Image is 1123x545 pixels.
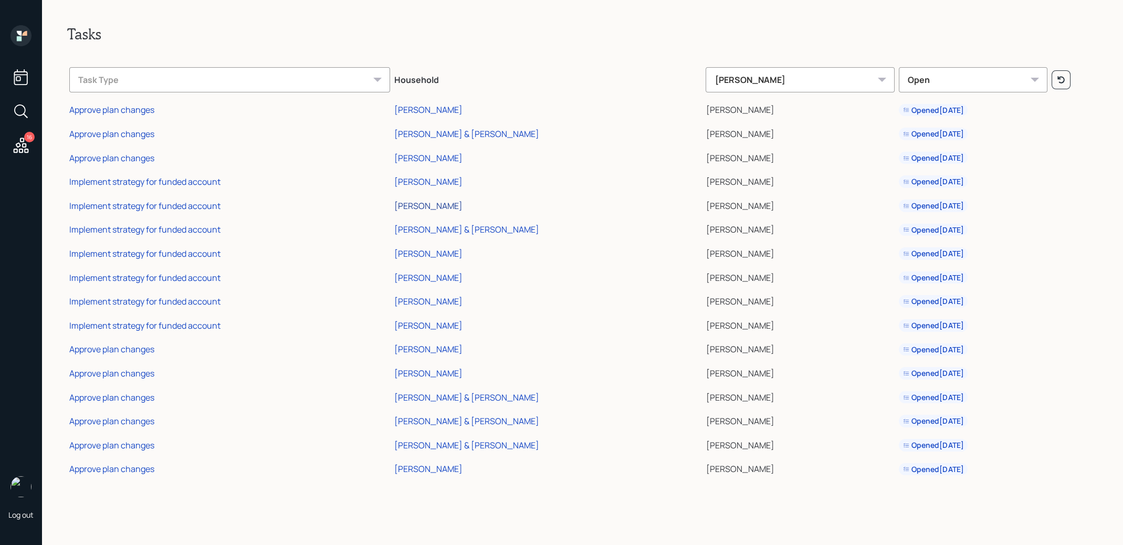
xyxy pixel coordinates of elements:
div: [PERSON_NAME] [394,343,463,355]
div: Approve plan changes [69,415,154,427]
div: [PERSON_NAME] [394,176,463,187]
div: Implement strategy for funded account [69,176,221,187]
div: Opened [DATE] [903,248,963,259]
div: Implement strategy for funded account [69,272,221,284]
div: Approve plan changes [69,128,154,140]
div: Opened [DATE] [903,440,963,450]
td: [PERSON_NAME] [704,407,897,432]
div: Approve plan changes [69,439,154,451]
div: [PERSON_NAME] & [PERSON_NAME] [394,415,539,427]
div: Approve plan changes [69,368,154,379]
div: Opened [DATE] [903,320,963,331]
div: Approve plan changes [69,104,154,116]
td: [PERSON_NAME] [704,192,897,216]
div: Implement strategy for funded account [69,320,221,331]
div: Log out [8,510,34,520]
div: [PERSON_NAME] [706,67,895,92]
img: treva-nostdahl-headshot.png [11,476,32,497]
div: Open [899,67,1047,92]
td: [PERSON_NAME] [704,384,897,408]
td: [PERSON_NAME] [704,216,897,240]
div: Opened [DATE] [903,153,963,163]
div: [PERSON_NAME] [394,296,463,307]
div: Approve plan changes [69,392,154,403]
div: [PERSON_NAME] [394,152,463,164]
div: [PERSON_NAME] & [PERSON_NAME] [394,224,539,235]
div: 16 [24,132,35,142]
div: [PERSON_NAME] [394,104,463,116]
h2: Tasks [67,25,1098,43]
div: Opened [DATE] [903,176,963,187]
div: [PERSON_NAME] & [PERSON_NAME] [394,439,539,451]
div: Opened [DATE] [903,344,963,355]
td: [PERSON_NAME] [704,97,897,121]
div: Opened [DATE] [903,225,963,235]
div: Opened [DATE] [903,416,963,426]
div: Opened [DATE] [903,392,963,403]
div: Implement strategy for funded account [69,296,221,307]
td: [PERSON_NAME] [704,288,897,312]
div: [PERSON_NAME] [394,368,463,379]
div: Approve plan changes [69,343,154,355]
div: [PERSON_NAME] [394,320,463,331]
div: Implement strategy for funded account [69,200,221,212]
div: [PERSON_NAME] [394,463,463,475]
div: [PERSON_NAME] & [PERSON_NAME] [394,128,539,140]
td: [PERSON_NAME] [704,336,897,360]
td: [PERSON_NAME] [704,264,897,288]
div: Opened [DATE] [903,368,963,379]
div: Approve plan changes [69,463,154,475]
td: [PERSON_NAME] [704,312,897,336]
div: Opened [DATE] [903,105,963,116]
div: Implement strategy for funded account [69,248,221,259]
div: [PERSON_NAME] [394,200,463,212]
td: [PERSON_NAME] [704,120,897,144]
div: Opened [DATE] [903,272,963,283]
div: Implement strategy for funded account [69,224,221,235]
div: [PERSON_NAME] [394,248,463,259]
td: [PERSON_NAME] [704,456,897,480]
div: Task Type [69,67,390,92]
div: [PERSON_NAME] & [PERSON_NAME] [394,392,539,403]
td: [PERSON_NAME] [704,144,897,169]
div: Opened [DATE] [903,464,963,475]
div: Opened [DATE] [903,129,963,139]
div: Opened [DATE] [903,296,963,307]
div: Opened [DATE] [903,201,963,211]
th: Household [392,60,704,97]
div: [PERSON_NAME] [394,272,463,284]
td: [PERSON_NAME] [704,360,897,384]
div: Approve plan changes [69,152,154,164]
td: [PERSON_NAME] [704,168,897,192]
td: [PERSON_NAME] [704,240,897,264]
td: [PERSON_NAME] [704,432,897,456]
